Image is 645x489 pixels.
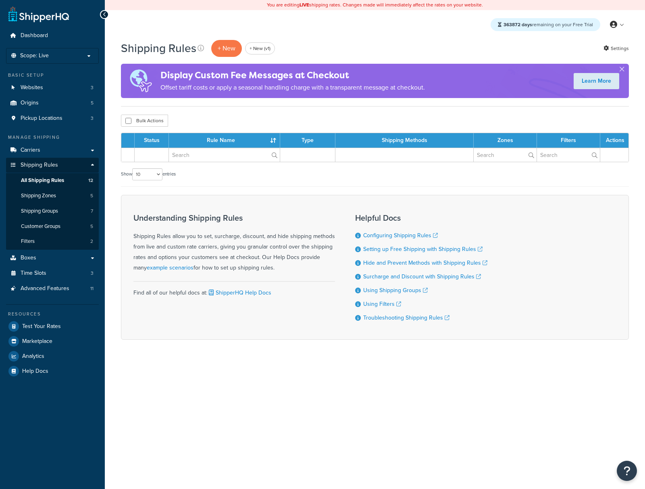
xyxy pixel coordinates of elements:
a: Origins 5 [6,96,99,111]
span: Dashboard [21,32,48,39]
span: 2 [90,238,93,245]
li: Advanced Features [6,281,99,296]
li: Filters [6,234,99,249]
label: Show entries [121,168,176,180]
span: Origins [21,100,39,107]
span: Shipping Zones [21,192,56,199]
div: Resources [6,311,99,318]
h1: Shipping Rules [121,40,196,56]
a: Configuring Shipping Rules [363,231,438,240]
h3: Understanding Shipping Rules [133,213,335,222]
a: Carriers [6,143,99,158]
a: Shipping Zones 5 [6,188,99,203]
a: Boxes [6,251,99,265]
span: 5 [91,100,94,107]
div: Manage Shipping [6,134,99,141]
div: Shipping Rules allow you to set, surcharge, discount, and hide shipping methods from live and cus... [133,213,335,273]
span: Scope: Live [20,52,49,59]
a: Advanced Features 11 [6,281,99,296]
span: 12 [88,177,93,184]
span: 11 [90,285,94,292]
li: Shipping Rules [6,158,99,250]
h4: Display Custom Fee Messages at Checkout [160,69,425,82]
a: Setting up Free Shipping with Shipping Rules [363,245,483,253]
li: Pickup Locations [6,111,99,126]
span: Test Your Rates [22,323,61,330]
a: Surcharge and Discount with Shipping Rules [363,272,481,281]
a: Help Docs [6,364,99,378]
a: Settings [603,43,629,54]
a: Pickup Locations 3 [6,111,99,126]
button: Open Resource Center [617,461,637,481]
th: Rule Name [169,133,280,148]
li: Shipping Groups [6,204,99,219]
span: Analytics [22,353,44,360]
a: Shipping Groups 7 [6,204,99,219]
th: Filters [537,133,600,148]
a: + New (v1) [245,42,275,54]
div: remaining on your Free Trial [491,18,600,31]
a: Learn More [574,73,619,89]
span: 7 [91,208,93,215]
th: Status [135,133,169,148]
strong: 363872 days [504,21,532,28]
span: Carriers [21,147,40,154]
th: Type [280,133,335,148]
span: Customer Groups [21,223,60,230]
img: duties-banner-06bc72dcb5fe05cb3f9472aba00be2ae8eb53ab6f0d8bb03d382ba314ac3c341.png [121,64,160,98]
span: 3 [91,115,94,122]
button: Bulk Actions [121,115,168,127]
span: Advanced Features [21,285,69,292]
li: Origins [6,96,99,111]
div: Basic Setup [6,72,99,79]
th: Zones [474,133,537,148]
a: ShipperHQ Help Docs [207,288,271,297]
span: Pickup Locations [21,115,62,122]
span: Boxes [21,255,36,261]
a: Customer Groups 5 [6,219,99,234]
span: 3 [91,270,94,277]
a: Using Filters [363,300,401,308]
a: Test Your Rates [6,319,99,334]
b: LIVE [300,1,309,8]
span: Help Docs [22,368,48,375]
span: Filters [21,238,35,245]
a: Marketplace [6,334,99,349]
span: Shipping Groups [21,208,58,215]
li: Shipping Zones [6,188,99,203]
span: Time Slots [21,270,46,277]
a: Websites 3 [6,80,99,95]
li: Analytics [6,349,99,364]
a: All Shipping Rules 12 [6,173,99,188]
span: 5 [90,192,93,199]
h3: Helpful Docs [355,213,487,222]
a: Hide and Prevent Methods with Shipping Rules [363,259,487,267]
span: Shipping Rules [21,162,58,169]
input: Search [474,148,537,162]
th: Shipping Methods [335,133,474,148]
span: Marketplace [22,338,52,345]
p: + New [211,40,242,56]
input: Search [537,148,600,162]
a: Troubleshooting Shipping Rules [363,313,449,322]
a: Shipping Rules [6,158,99,173]
li: Time Slots [6,266,99,281]
a: ShipperHQ Home [8,6,69,22]
p: Offset tariff costs or apply a seasonal handling charge with a transparent message at checkout. [160,82,425,93]
li: All Shipping Rules [6,173,99,188]
li: Websites [6,80,99,95]
a: Dashboard [6,28,99,43]
select: Showentries [132,168,162,180]
span: Websites [21,84,43,91]
a: Time Slots 3 [6,266,99,281]
div: Find all of our helpful docs at: [133,281,335,298]
span: 3 [91,84,94,91]
th: Actions [600,133,628,148]
a: Filters 2 [6,234,99,249]
a: Using Shipping Groups [363,286,428,295]
a: example scenarios [147,263,193,272]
